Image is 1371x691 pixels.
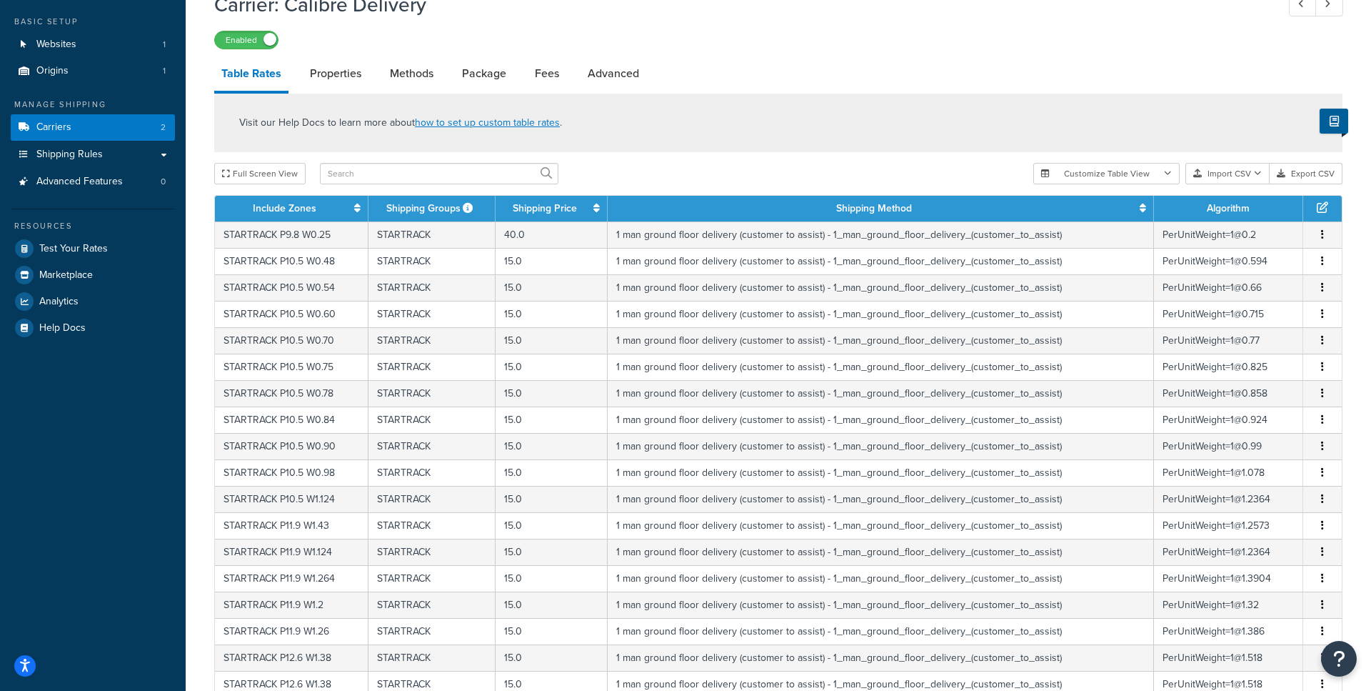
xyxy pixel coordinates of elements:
td: 15.0 [496,459,608,486]
td: PerUnitWeight=1@0.715 [1154,301,1303,327]
td: PerUnitWeight=1@1.2364 [1154,486,1303,512]
div: Resources [11,220,175,232]
td: 1 man ground floor delivery (customer to assist) - 1_man_ground_floor_delivery_(customer_to_assist) [608,222,1155,248]
a: Shipping Rules [11,141,175,168]
a: Marketplace [11,262,175,288]
td: PerUnitWeight=1@0.66 [1154,274,1303,301]
li: Carriers [11,114,175,141]
td: STARTRACK P10.5 W0.84 [215,407,368,433]
a: Websites1 [11,31,175,58]
li: Origins [11,58,175,84]
span: Advanced Features [36,176,123,188]
li: Test Your Rates [11,236,175,262]
td: STARTRACK [368,565,496,592]
td: STARTRACK P10.5 W0.60 [215,301,368,327]
a: Include Zones [253,201,316,216]
td: STARTRACK P10.5 W0.48 [215,248,368,274]
td: STARTRACK [368,327,496,354]
td: PerUnitWeight=1@1.2573 [1154,512,1303,539]
button: Export CSV [1270,163,1342,184]
td: STARTRACK P10.5 W1.124 [215,486,368,512]
a: Origins1 [11,58,175,84]
span: Test Your Rates [39,243,108,255]
td: PerUnitWeight=1@1.386 [1154,618,1303,645]
button: Customize Table View [1033,163,1180,184]
td: 1 man ground floor delivery (customer to assist) - 1_man_ground_floor_delivery_(customer_to_assist) [608,592,1155,618]
td: STARTRACK P11.9 W1.26 [215,618,368,645]
input: Search [320,163,558,184]
a: Shipping Method [836,201,912,216]
a: Advanced [581,56,646,91]
td: STARTRACK P10.5 W0.90 [215,433,368,459]
span: 1 [163,65,166,77]
button: Open Resource Center [1321,641,1357,677]
td: 1 man ground floor delivery (customer to assist) - 1_man_ground_floor_delivery_(customer_to_assist) [608,618,1155,645]
a: Analytics [11,289,175,314]
td: 15.0 [496,380,608,407]
td: STARTRACK [368,459,496,486]
td: PerUnitWeight=1@0.2 [1154,222,1303,248]
td: PerUnitWeight=1@0.825 [1154,354,1303,380]
button: Full Screen View [214,163,306,184]
td: 15.0 [496,618,608,645]
a: Carriers2 [11,114,175,141]
td: STARTRACK P11.9 W1.264 [215,565,368,592]
td: 1 man ground floor delivery (customer to assist) - 1_man_ground_floor_delivery_(customer_to_assist) [608,248,1155,274]
a: Fees [528,56,566,91]
td: STARTRACK [368,512,496,539]
a: Advanced Features0 [11,169,175,195]
td: STARTRACK [368,380,496,407]
th: Algorithm [1154,196,1303,222]
td: STARTRACK [368,301,496,327]
span: Origins [36,65,69,77]
td: 15.0 [496,301,608,327]
div: Manage Shipping [11,99,175,111]
td: 1 man ground floor delivery (customer to assist) - 1_man_ground_floor_delivery_(customer_to_assist) [608,433,1155,459]
td: 15.0 [496,327,608,354]
th: Shipping Groups [368,196,496,222]
td: PerUnitWeight=1@1.3904 [1154,565,1303,592]
td: STARTRACK [368,592,496,618]
td: 15.0 [496,512,608,539]
td: STARTRACK P11.9 W1.43 [215,512,368,539]
td: 1 man ground floor delivery (customer to assist) - 1_man_ground_floor_delivery_(customer_to_assist) [608,512,1155,539]
td: STARTRACK [368,618,496,645]
td: 40.0 [496,222,608,248]
td: STARTRACK [368,354,496,380]
span: Websites [36,39,76,51]
td: STARTRACK [368,222,496,248]
a: Package [455,56,513,91]
p: Visit our Help Docs to learn more about . [239,115,562,131]
td: 1 man ground floor delivery (customer to assist) - 1_man_ground_floor_delivery_(customer_to_assist) [608,354,1155,380]
td: STARTRACK P10.5 W0.70 [215,327,368,354]
td: STARTRACK P12.6 W1.38 [215,645,368,671]
td: 15.0 [496,433,608,459]
a: Help Docs [11,315,175,341]
td: STARTRACK [368,486,496,512]
td: PerUnitWeight=1@0.858 [1154,380,1303,407]
td: STARTRACK [368,248,496,274]
span: 0 [161,176,166,188]
td: STARTRACK P9.8 W0.25 [215,222,368,248]
a: Table Rates [214,56,288,94]
a: Shipping Price [513,201,577,216]
td: STARTRACK P10.5 W0.78 [215,380,368,407]
label: Enabled [215,31,278,49]
td: 15.0 [496,354,608,380]
td: 1 man ground floor delivery (customer to assist) - 1_man_ground_floor_delivery_(customer_to_assist) [608,486,1155,512]
span: Marketplace [39,269,93,282]
td: STARTRACK P10.5 W0.75 [215,354,368,380]
td: PerUnitWeight=1@1.078 [1154,459,1303,486]
td: STARTRACK [368,433,496,459]
span: 2 [161,121,166,134]
td: 15.0 [496,645,608,671]
td: STARTRACK P10.5 W0.54 [215,274,368,301]
li: Advanced Features [11,169,175,195]
td: STARTRACK [368,645,496,671]
a: Methods [383,56,441,91]
button: Show Help Docs [1320,109,1348,134]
